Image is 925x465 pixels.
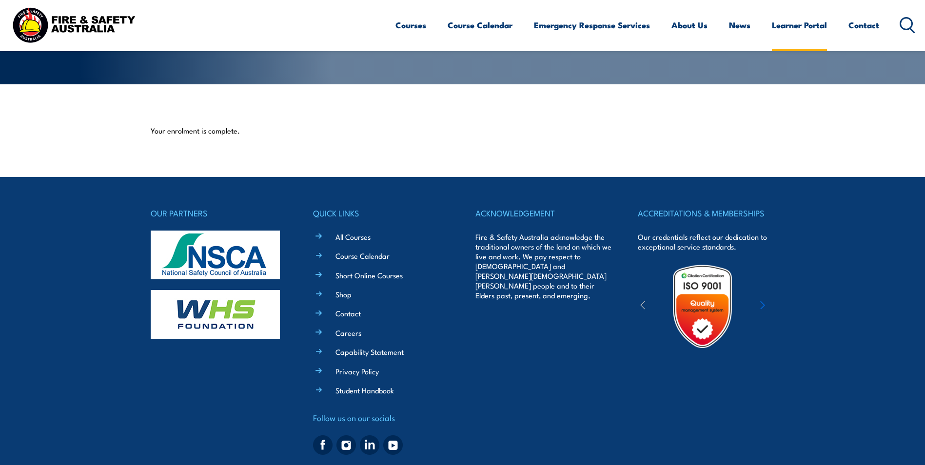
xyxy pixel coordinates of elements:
a: Courses [395,12,426,38]
img: nsca-logo-footer [151,231,280,279]
a: News [729,12,750,38]
a: Short Online Courses [335,270,403,280]
p: Our credentials reflect our dedication to exceptional service standards. [638,232,774,252]
a: Course Calendar [335,251,390,261]
img: ewpa-logo [746,290,830,323]
h4: ACCREDITATIONS & MEMBERSHIPS [638,206,774,220]
a: Course Calendar [448,12,512,38]
h4: Follow us on our socials [313,411,450,425]
a: Capability Statement [335,347,404,357]
a: Learner Portal [772,12,827,38]
h4: ACKNOWLEDGEMENT [475,206,612,220]
h4: QUICK LINKS [313,206,450,220]
a: All Courses [335,232,371,242]
a: About Us [671,12,708,38]
a: Emergency Response Services [534,12,650,38]
a: Careers [335,328,361,338]
p: Fire & Safety Australia acknowledge the traditional owners of the land on which we live and work.... [475,232,612,300]
a: Privacy Policy [335,366,379,376]
a: Contact [848,12,879,38]
p: Your enrolment is complete. [151,126,775,136]
img: Untitled design (19) [660,264,745,349]
h4: OUR PARTNERS [151,206,287,220]
a: Contact [335,308,361,318]
a: Shop [335,289,352,299]
a: Student Handbook [335,385,394,395]
img: whs-logo-footer [151,290,280,339]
